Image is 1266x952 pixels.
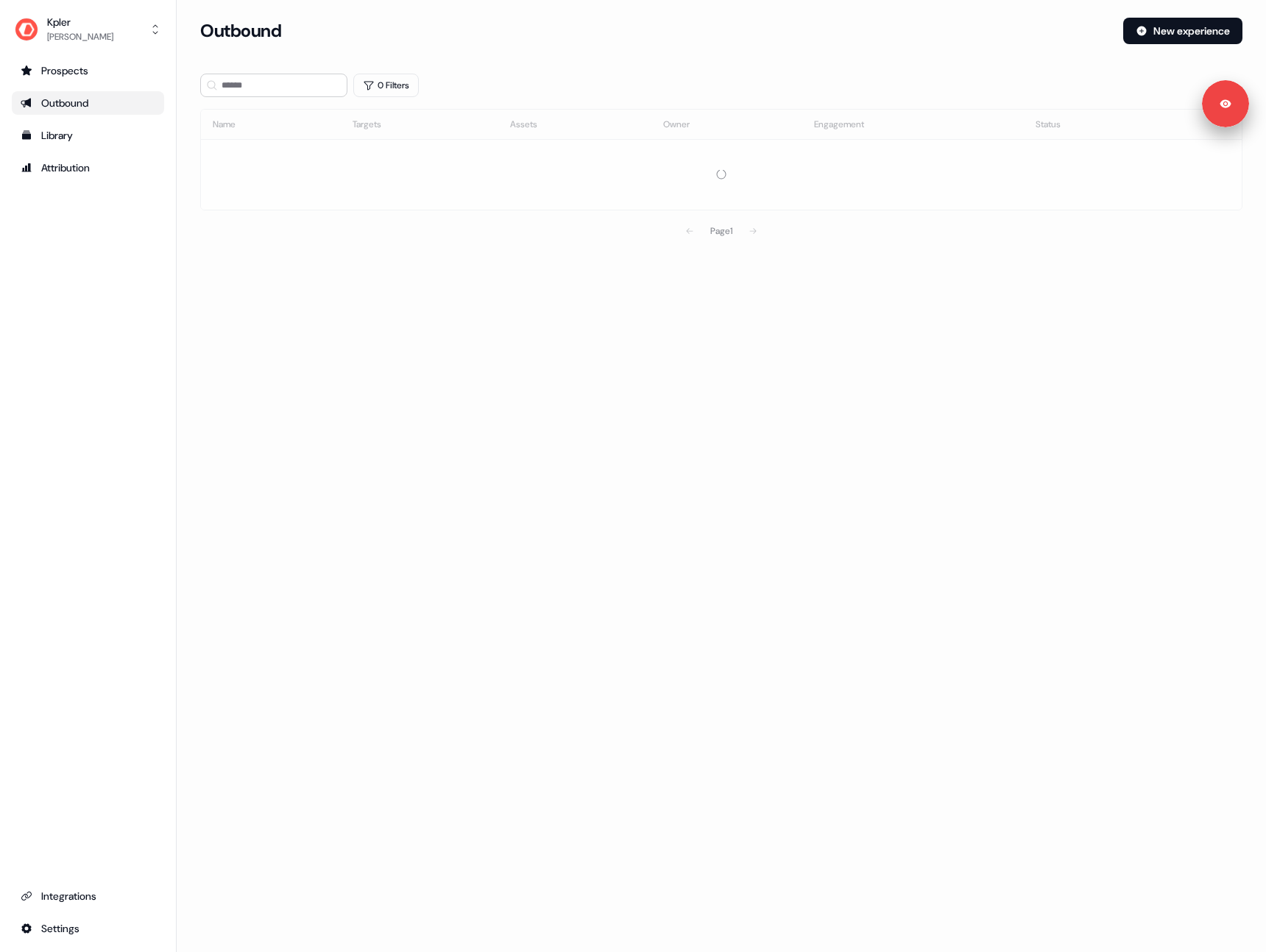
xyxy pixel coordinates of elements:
div: Library [21,128,155,143]
a: Go to integrations [12,917,164,940]
a: Go to integrations [12,884,164,908]
div: Prospects [21,63,155,78]
div: Integrations [21,889,155,903]
div: Outbound [21,96,155,110]
div: Settings [21,921,155,936]
button: Kpler[PERSON_NAME] [12,12,164,47]
div: Attribution [21,160,155,175]
h3: Outbound [200,20,281,42]
a: Go to outbound experience [12,91,164,115]
div: [PERSON_NAME] [47,29,113,44]
button: New experience [1123,18,1242,44]
button: 0 Filters [353,74,419,97]
div: Kpler [47,15,113,29]
a: Go to attribution [12,156,164,180]
a: Go to templates [12,124,164,147]
a: Go to prospects [12,59,164,82]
